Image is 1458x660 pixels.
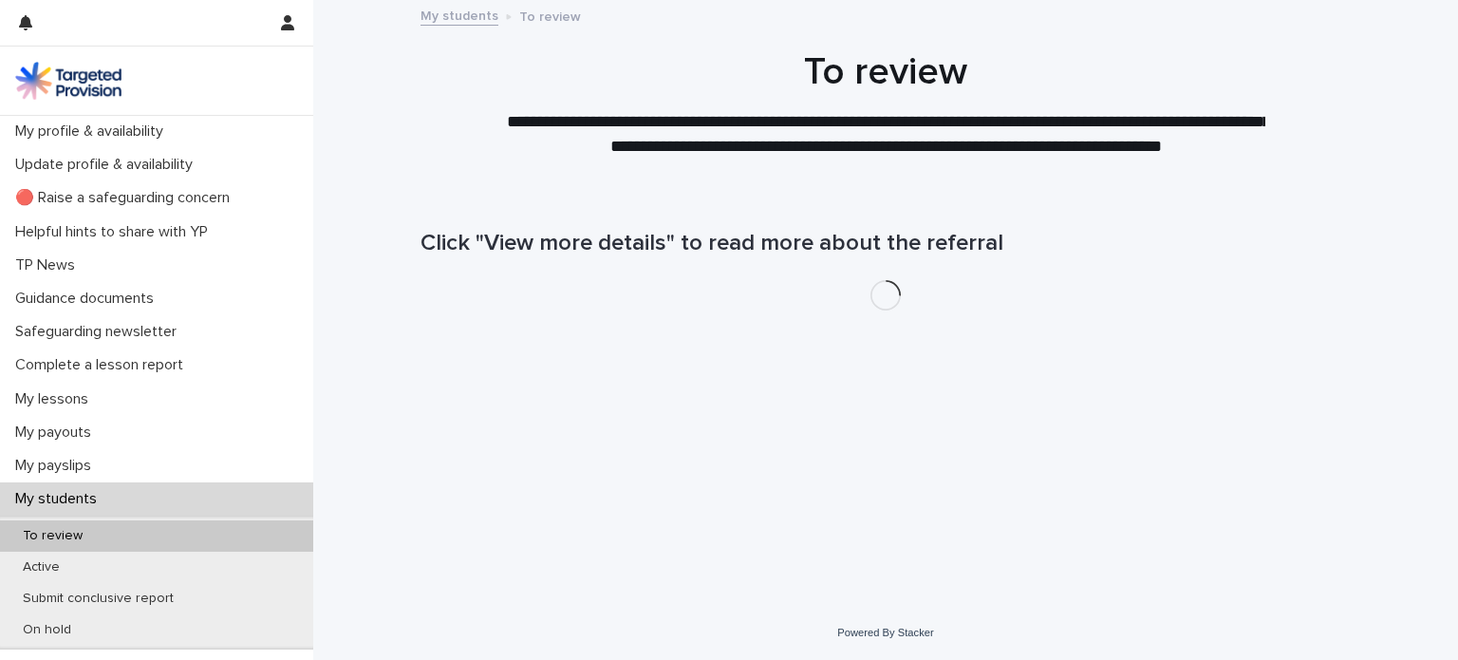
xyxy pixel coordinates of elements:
p: 🔴 Raise a safeguarding concern [8,189,245,207]
p: My payslips [8,457,106,475]
p: Safeguarding newsletter [8,323,192,341]
p: Complete a lesson report [8,356,198,374]
p: My payouts [8,424,106,442]
a: My students [421,4,498,26]
p: TP News [8,256,90,274]
p: Active [8,559,75,575]
p: My profile & availability [8,123,178,141]
p: To review [8,528,98,544]
p: Submit conclusive report [8,591,189,607]
p: To review [519,5,581,26]
a: Powered By Stacker [837,627,933,638]
img: M5nRWzHhSzIhMunXDL62 [15,62,121,100]
p: Guidance documents [8,290,169,308]
h1: To review [421,49,1351,95]
h1: Click "View more details" to read more about the referral [421,230,1351,257]
p: My students [8,490,112,508]
p: Helpful hints to share with YP [8,223,223,241]
p: My lessons [8,390,103,408]
p: On hold [8,622,86,638]
p: Update profile & availability [8,156,208,174]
